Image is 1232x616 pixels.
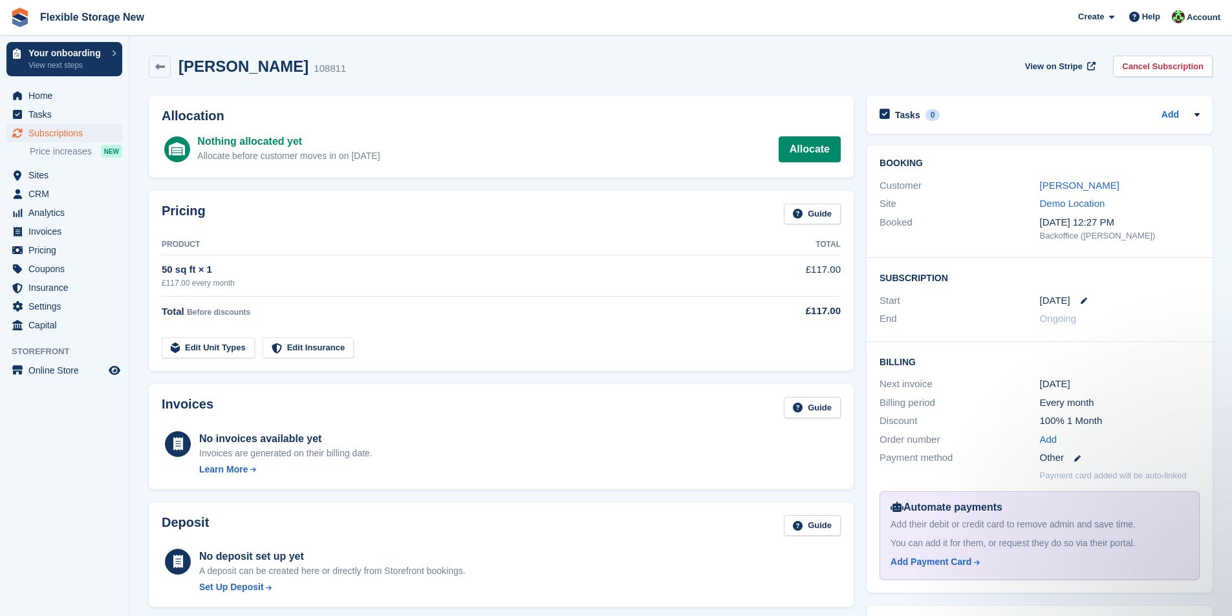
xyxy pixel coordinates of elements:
[162,262,736,277] div: 50 sq ft × 1
[199,549,466,564] div: No deposit set up yet
[199,580,466,594] a: Set Up Deposit
[1040,198,1105,209] a: Demo Location
[6,185,122,203] a: menu
[10,8,30,27] img: stora-icon-8386f47178a22dfd0bd8f6a31ec36ba5ce8667c1dd55bd0f319d3a0aa187defe.svg
[6,105,122,123] a: menu
[199,463,373,476] a: Learn More
[6,241,122,259] a: menu
[28,87,106,105] span: Home
[28,59,105,71] p: View next steps
[1040,414,1200,429] div: 100% 1 Month
[1078,10,1104,23] span: Create
[736,235,841,255] th: Total
[1040,180,1119,191] a: [PERSON_NAME]
[28,297,106,315] span: Settings
[1040,215,1200,230] div: [DATE] 12:27 PM
[1187,11,1220,24] span: Account
[28,48,105,58] p: Your onboarding
[1040,432,1057,447] a: Add
[880,196,1039,211] div: Site
[162,515,209,536] h2: Deposit
[891,536,1189,550] div: You can add it for them, or request they do so via their portal.
[187,308,250,317] span: Before discounts
[880,451,1039,465] div: Payment method
[35,6,149,28] a: Flexible Storage New
[28,241,106,259] span: Pricing
[162,204,206,225] h2: Pricing
[880,293,1039,308] div: Start
[178,58,308,75] h2: [PERSON_NAME]
[162,235,736,255] th: Product
[12,345,129,358] span: Storefront
[314,61,346,76] div: 108811
[1040,229,1200,242] div: Backoffice ([PERSON_NAME])
[28,185,106,203] span: CRM
[880,215,1039,242] div: Booked
[199,447,373,460] div: Invoices are generated on their billing date.
[1172,10,1185,23] img: David Jones
[199,564,466,578] p: A deposit can be created here or directly from Storefront bookings.
[1040,313,1077,324] span: Ongoing
[28,166,106,184] span: Sites
[6,297,122,315] a: menu
[1040,293,1070,308] time: 2025-09-19 00:00:00 UTC
[880,432,1039,447] div: Order number
[891,518,1189,531] div: Add their debit or credit card to remove admin and save time.
[107,363,122,378] a: Preview store
[779,136,841,162] a: Allocate
[162,397,213,418] h2: Invoices
[891,555,1183,569] a: Add Payment Card
[880,312,1039,326] div: End
[784,397,841,418] a: Guide
[199,431,373,447] div: No invoices available yet
[162,337,255,359] a: Edit Unit Types
[1040,377,1200,392] div: [DATE]
[28,260,106,278] span: Coupons
[162,277,736,289] div: £117.00 every month
[880,396,1039,410] div: Billing period
[880,377,1039,392] div: Next invoice
[28,124,106,142] span: Subscriptions
[6,260,122,278] a: menu
[736,255,841,296] td: £117.00
[891,500,1189,515] div: Automate payments
[1142,10,1160,23] span: Help
[6,316,122,334] a: menu
[880,158,1200,169] h2: Booking
[1040,396,1200,410] div: Every month
[162,306,184,317] span: Total
[28,222,106,240] span: Invoices
[199,463,248,476] div: Learn More
[1040,469,1187,482] p: Payment card added will be auto-linked
[28,361,106,379] span: Online Store
[880,414,1039,429] div: Discount
[6,361,122,379] a: menu
[6,124,122,142] a: menu
[30,144,122,158] a: Price increases NEW
[880,271,1200,284] h2: Subscription
[30,145,92,158] span: Price increases
[1113,56,1213,77] a: Cancel Subscription
[895,109,920,121] h2: Tasks
[197,149,380,163] div: Allocate before customer moves in on [DATE]
[880,355,1200,368] h2: Billing
[784,204,841,225] a: Guide
[784,515,841,536] a: Guide
[6,279,122,297] a: menu
[891,555,971,569] div: Add Payment Card
[6,222,122,240] a: menu
[101,145,122,158] div: NEW
[263,337,354,359] a: Edit Insurance
[6,42,122,76] a: Your onboarding View next steps
[6,166,122,184] a: menu
[736,304,841,319] div: £117.00
[6,87,122,105] a: menu
[162,109,841,123] h2: Allocation
[925,109,940,121] div: 0
[1020,56,1098,77] a: View on Stripe
[1162,108,1179,123] a: Add
[28,279,106,297] span: Insurance
[28,204,106,222] span: Analytics
[1040,451,1200,465] div: Other
[199,580,264,594] div: Set Up Deposit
